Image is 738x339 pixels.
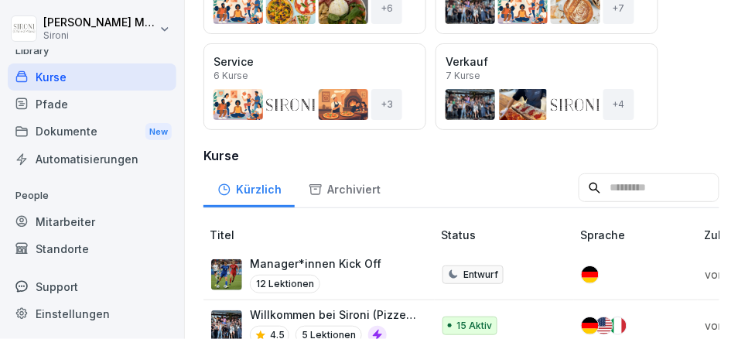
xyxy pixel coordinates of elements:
[145,123,172,141] div: New
[8,300,176,327] a: Einstellungen
[580,227,698,243] p: Sprache
[582,317,599,334] img: de.svg
[8,273,176,300] div: Support
[250,306,416,323] p: Willkommen bei Sironi (Pizzeria Team)
[8,183,176,208] p: People
[210,227,435,243] p: Titel
[295,168,394,207] a: Archiviert
[371,89,402,120] div: + 3
[8,91,176,118] a: Pfade
[441,227,574,243] p: Status
[8,146,176,173] a: Automatisierungen
[8,118,176,146] div: Dokumente
[8,39,176,63] p: Library
[8,208,176,235] a: Mitarbeiter
[8,235,176,262] a: Standorte
[456,319,492,333] p: 15 Aktiv
[596,317,613,334] img: us.svg
[43,16,156,29] p: [PERSON_NAME] Malec
[43,30,156,41] p: Sironi
[582,266,599,283] img: de.svg
[610,317,627,334] img: it.svg
[211,259,242,290] img: djmyo9e9lvarpqz0q6xij6ca.png
[203,168,295,207] a: Kürzlich
[214,53,416,70] p: Service
[250,255,381,272] p: Manager*innen Kick Off
[8,118,176,146] a: DokumenteNew
[603,89,634,120] div: + 4
[446,53,648,70] p: Verkauf
[203,43,426,130] a: Service6 Kurse+3
[250,275,320,293] p: 12 Lektionen
[203,146,719,165] h3: Kurse
[214,71,248,80] p: 6 Kurse
[446,71,480,80] p: 7 Kurse
[436,43,658,130] a: Verkauf7 Kurse+4
[463,268,498,282] p: Entwurf
[8,63,176,91] a: Kurse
